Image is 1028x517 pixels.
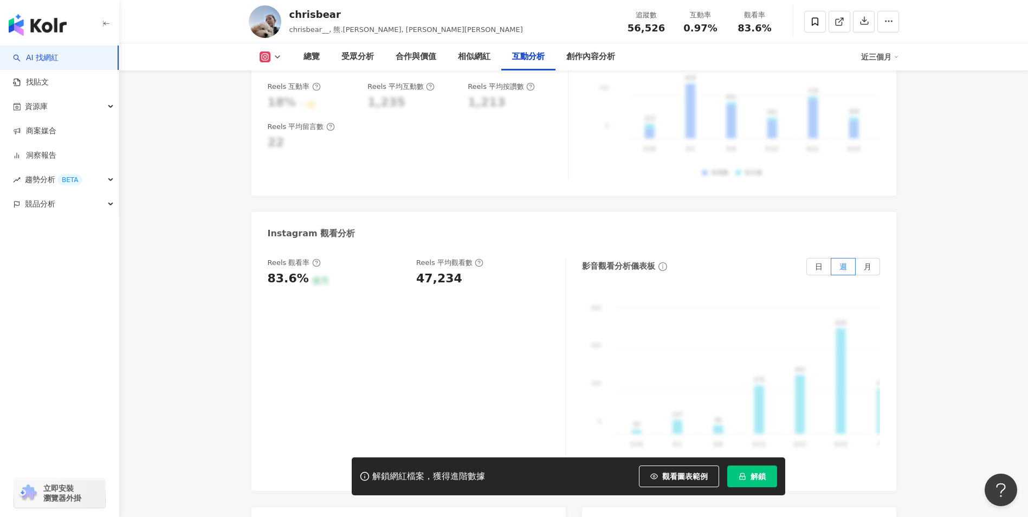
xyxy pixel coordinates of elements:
div: Reels 互動率 [268,82,321,92]
div: 解鎖網紅檔案，獲得進階數據 [372,471,485,482]
a: 找貼文 [13,77,49,88]
button: 解鎖 [727,466,777,487]
div: 創作內容分析 [566,50,615,63]
div: 總覽 [303,50,320,63]
span: 觀看圖表範例 [662,472,708,481]
span: 日 [815,262,823,271]
span: rise [13,176,21,184]
span: 0.97% [683,23,717,34]
span: info-circle [657,261,669,273]
div: 互動分析 [512,50,545,63]
span: 趨勢分析 [25,167,82,192]
img: chrome extension [17,484,38,502]
span: 週 [839,262,847,271]
button: 觀看圖表範例 [639,466,719,487]
span: 月 [864,262,871,271]
div: Reels 平均留言數 [268,122,335,132]
a: chrome extension立即安裝 瀏覽器外掛 [14,479,105,508]
div: 互動率 [680,10,721,21]
span: 解鎖 [751,472,766,481]
div: chrisbear [289,8,523,21]
div: 相似網紅 [458,50,490,63]
div: 影音觀看分析儀表板 [582,261,655,272]
div: Reels 平均互動數 [367,82,435,92]
span: 56,526 [628,22,665,34]
span: 資源庫 [25,94,48,119]
div: 47,234 [416,270,462,287]
img: KOL Avatar [249,5,281,38]
div: 近三個月 [861,48,899,66]
div: Reels 觀看率 [268,258,321,268]
div: BETA [57,175,82,185]
img: logo [9,14,67,36]
div: Instagram 觀看分析 [268,228,355,240]
div: 觀看率 [734,10,775,21]
span: chrisbear__, 熊.[PERSON_NAME], [PERSON_NAME][PERSON_NAME] [289,25,523,34]
div: 83.6% [268,270,309,287]
span: lock [739,473,746,480]
span: 83.6% [738,23,771,34]
span: 競品分析 [25,192,55,216]
a: 商案媒合 [13,126,56,137]
a: 洞察報告 [13,150,56,161]
div: 合作與價值 [396,50,436,63]
div: 受眾分析 [341,50,374,63]
a: searchAI 找網紅 [13,53,59,63]
span: 立即安裝 瀏覽器外掛 [43,483,81,503]
div: 追蹤數 [626,10,667,21]
div: Reels 平均觀看數 [416,258,483,268]
div: Reels 平均按讚數 [468,82,535,92]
